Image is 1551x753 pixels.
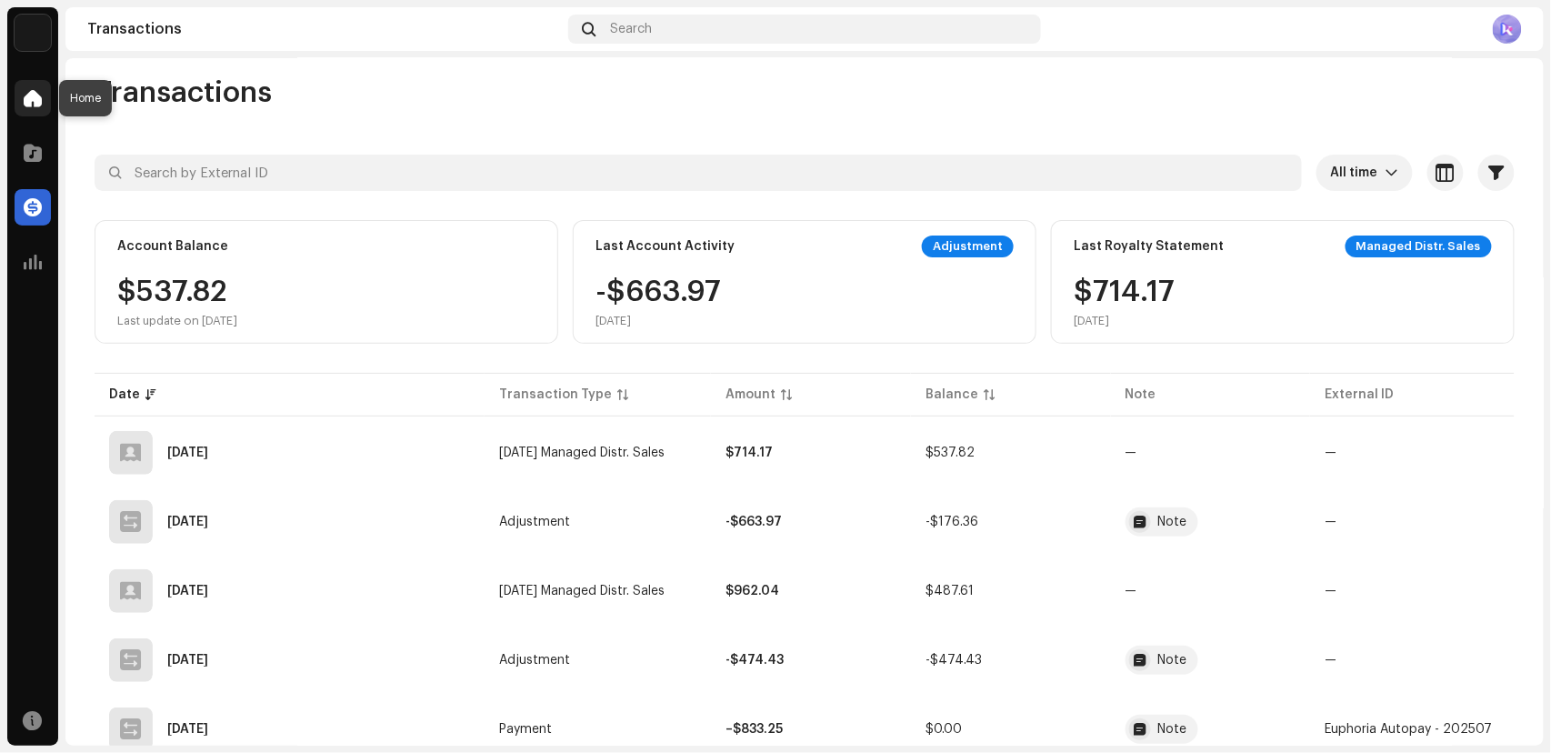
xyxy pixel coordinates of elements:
span: Adjustment [499,516,570,528]
div: Note [1158,654,1187,667]
span: -$176.36 [926,516,978,528]
span: — [1325,585,1336,597]
re-a-table-badge: — [1126,447,1137,459]
span: Adjustment [499,654,570,667]
div: Note [1158,516,1187,528]
div: Aug 26, 2025 [167,654,208,667]
re-a-table-badge: — [1126,585,1137,597]
span: — [1325,516,1336,528]
span: $537.82 [926,447,975,459]
span: Transactions [95,75,272,111]
div: Transaction Type [499,386,612,404]
span: Search [611,22,653,36]
div: Balance [926,386,978,404]
span: Aug 2025 Managed Distr. Sales [499,585,665,597]
strong: -$663.97 [725,516,782,528]
span: — [1325,654,1336,667]
img: 7e343283-e2de-4072-b20e-7acd25a075da [1493,15,1522,44]
span: Fraud - Deduction Tia Monika [Remix] 2803878 Pipel Music BREAK OUT NEW ERA 7316480674253 [1126,646,1296,675]
div: Managed Distr. Sales [1346,236,1492,257]
div: Amount [725,386,775,404]
div: Last Royalty Statement [1074,239,1224,254]
strong: –$833.25 [725,723,783,736]
span: Payment [499,723,552,736]
span: Sep 2025 Managed Distr. Sales [499,447,665,459]
div: Date [109,386,140,404]
div: Sep 5, 2025 [167,585,208,597]
div: Adjustment [922,236,1014,257]
span: Fraud - Deduction Tia Monika [Remix] 2803878 Pipel Music BREAK OUT NEW ERA 7316480674253 [1126,507,1296,537]
img: de0d2825-999c-4937-b35a-9adca56ee094 [15,15,51,51]
div: Oct 3, 2025 [167,447,208,459]
input: Search by External ID [95,155,1302,191]
span: -$474.43 [926,654,982,667]
span: $0.00 [926,723,962,736]
div: Account Balance [117,239,228,254]
div: Aug 8, 2025 [167,723,208,736]
div: [DATE] [1074,314,1175,328]
div: Sep 8, 2025 [167,516,208,528]
span: — [1325,447,1336,459]
strong: $962.04 [725,585,779,597]
div: Transactions [87,22,561,36]
span: All time [1331,155,1386,191]
strong: -$474.43 [725,654,784,667]
div: Note [1158,723,1187,736]
strong: $714.17 [725,447,773,459]
span: Euphoria Autopay - 202507 [1325,723,1492,736]
span: $487.61 [926,585,974,597]
div: Last update on [DATE] [117,314,237,328]
div: dropdown trigger [1386,155,1398,191]
div: Last Account Activity [595,239,735,254]
div: [DATE] [595,314,721,328]
span: Euphoria Autopay - 202507 [1126,715,1296,744]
